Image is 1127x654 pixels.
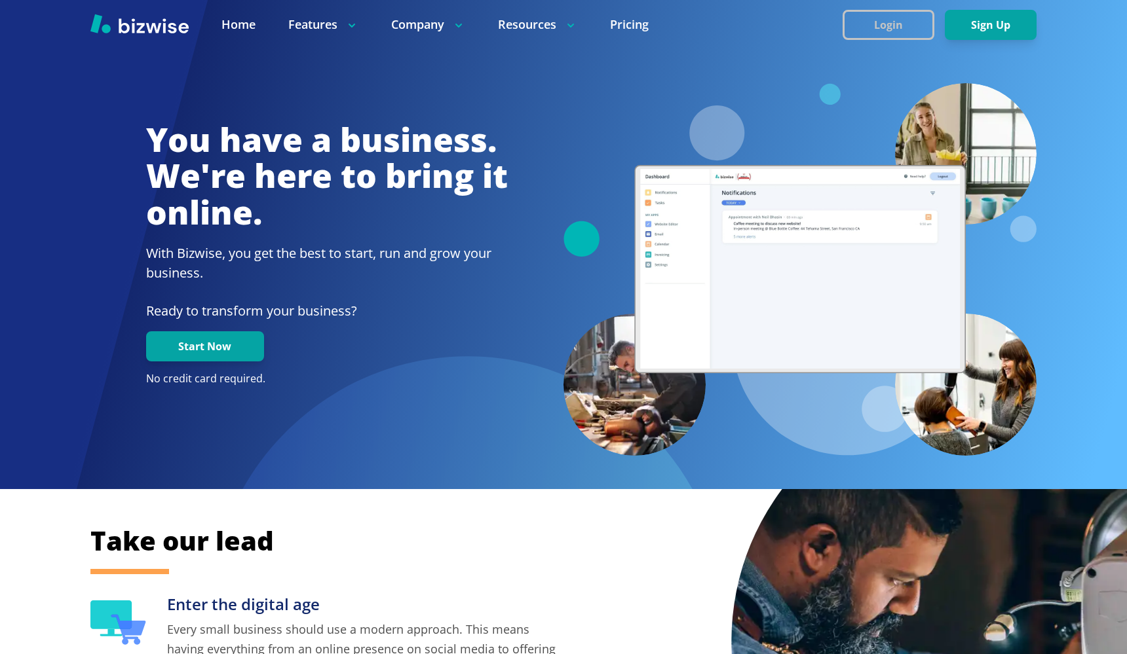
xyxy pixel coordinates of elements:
img: Enter the digital age Icon [90,600,146,645]
p: Features [288,16,358,33]
a: Home [221,16,256,33]
h3: Enter the digital age [167,594,563,615]
a: Start Now [146,340,264,353]
h1: You have a business. We're here to bring it online. [146,122,508,231]
button: Start Now [146,331,264,361]
a: Pricing [610,16,649,33]
p: Company [391,16,465,33]
button: Login [843,10,934,40]
p: Resources [498,16,577,33]
img: Bizwise Logo [90,14,189,33]
a: Sign Up [945,19,1037,31]
h2: Take our lead [90,523,1037,558]
h2: With Bizwise, you get the best to start, run and grow your business. [146,244,508,283]
button: Sign Up [945,10,1037,40]
a: Login [843,19,945,31]
p: No credit card required. [146,372,508,386]
p: Ready to transform your business? [146,301,508,321]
